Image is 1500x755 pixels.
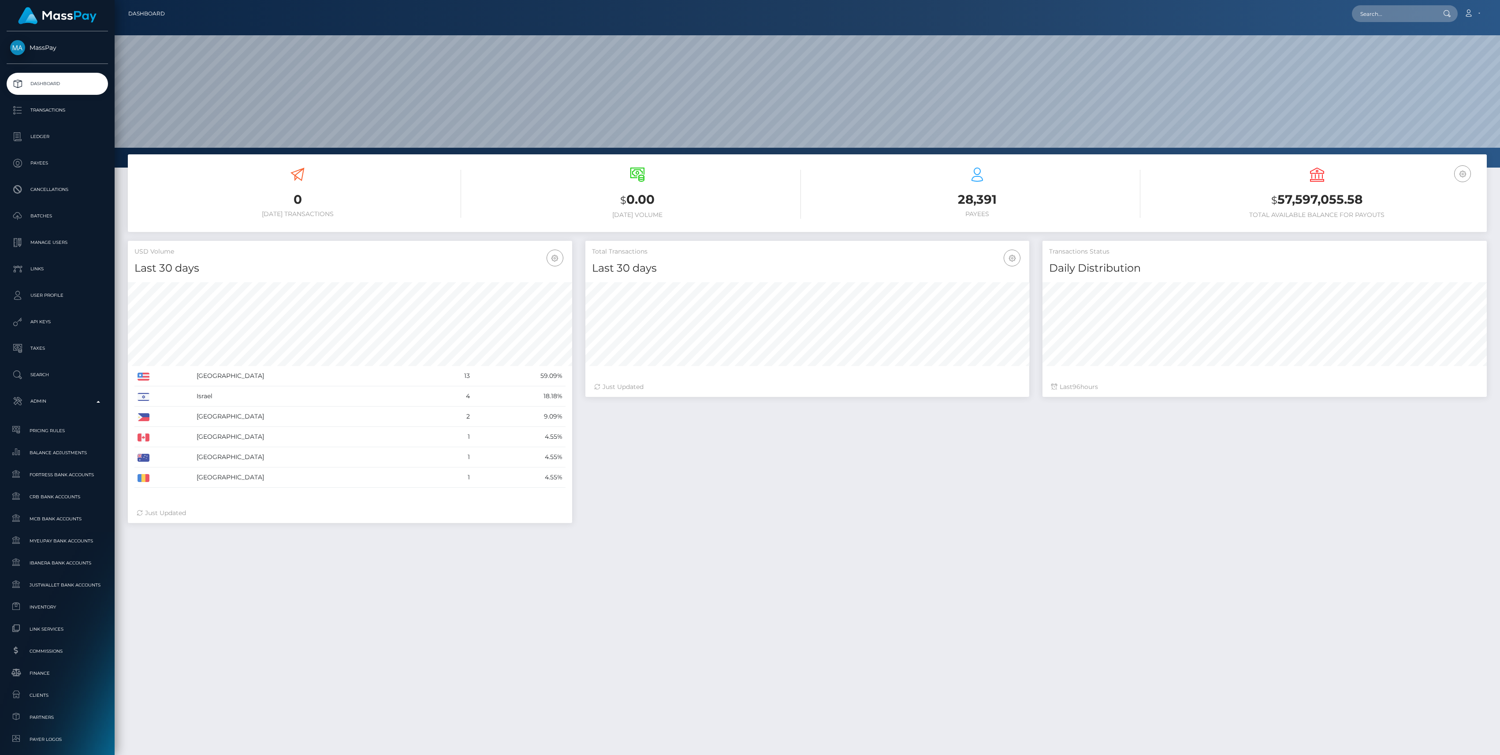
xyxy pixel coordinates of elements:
p: Cancellations [10,183,104,196]
img: AU.png [138,454,149,462]
p: Manage Users [10,236,104,249]
td: [GEOGRAPHIC_DATA] [194,467,434,488]
a: CRB Bank Accounts [7,487,108,506]
p: Batches [10,209,104,223]
a: Commissions [7,642,108,661]
a: Payees [7,152,108,174]
a: Ibanera Bank Accounts [7,553,108,572]
a: Search [7,364,108,386]
span: CRB Bank Accounts [10,492,104,502]
h4: Last 30 days [134,261,566,276]
h3: 0.00 [474,191,801,209]
a: Payer Logos [7,730,108,749]
h6: Total Available Balance for Payouts [1154,211,1480,219]
small: $ [1271,194,1277,206]
h6: [DATE] Volume [474,211,801,219]
h4: Daily Distribution [1049,261,1480,276]
td: 13 [434,366,473,386]
div: Just Updated [137,508,563,518]
a: User Profile [7,284,108,306]
span: Finance [10,668,104,678]
td: 1 [434,467,473,488]
div: Just Updated [594,382,1021,392]
img: PH.png [138,413,149,421]
td: [GEOGRAPHIC_DATA] [194,407,434,427]
span: Partners [10,712,104,722]
span: Link Services [10,624,104,634]
h6: Payees [814,210,1141,218]
span: Payer Logos [10,734,104,744]
h5: Total Transactions [592,247,1023,256]
img: US.png [138,373,149,381]
h6: [DATE] Transactions [134,210,461,218]
h4: Last 30 days [592,261,1023,276]
h3: 57,597,055.58 [1154,191,1480,209]
span: Balance Adjustments [10,448,104,458]
a: MyEUPay Bank Accounts [7,531,108,550]
a: Cancellations [7,179,108,201]
a: Dashboard [7,73,108,95]
p: Links [10,262,104,276]
a: Transactions [7,99,108,121]
p: API Keys [10,315,104,329]
div: Last hours [1051,382,1478,392]
p: Taxes [10,342,104,355]
td: 4.55% [473,467,565,488]
span: Clients [10,690,104,700]
td: 4.55% [473,447,565,467]
span: Inventory [10,602,104,612]
td: [GEOGRAPHIC_DATA] [194,447,434,467]
h3: 28,391 [814,191,1141,208]
p: Search [10,368,104,381]
span: 96 [1072,383,1080,391]
a: Batches [7,205,108,227]
p: Admin [10,395,104,408]
td: 59.09% [473,366,565,386]
a: JustWallet Bank Accounts [7,576,108,594]
p: Ledger [10,130,104,143]
span: Commissions [10,646,104,656]
span: Ibanera Bank Accounts [10,558,104,568]
a: Clients [7,686,108,705]
input: Search... [1352,5,1435,22]
a: Pricing Rules [7,421,108,440]
a: Link Services [7,620,108,639]
p: Transactions [10,104,104,117]
span: Fortress Bank Accounts [10,470,104,480]
img: IL.png [138,393,149,401]
p: Payees [10,157,104,170]
a: Taxes [7,337,108,359]
img: RO.png [138,474,149,482]
span: JustWallet Bank Accounts [10,580,104,590]
td: 4.55% [473,427,565,447]
img: MassPay [10,40,25,55]
p: User Profile [10,289,104,302]
td: 9.09% [473,407,565,427]
a: Ledger [7,126,108,148]
a: Manage Users [7,232,108,254]
td: [GEOGRAPHIC_DATA] [194,366,434,386]
a: Finance [7,664,108,683]
h5: Transactions Status [1049,247,1480,256]
span: MyEUPay Bank Accounts [10,536,104,546]
a: Links [7,258,108,280]
span: Pricing Rules [10,426,104,436]
td: Israel [194,386,434,407]
td: 2 [434,407,473,427]
a: Inventory [7,598,108,617]
a: Admin [7,390,108,412]
span: MCB Bank Accounts [10,514,104,524]
a: Partners [7,708,108,727]
a: MCB Bank Accounts [7,509,108,528]
td: 1 [434,427,473,447]
td: 1 [434,447,473,467]
td: 4 [434,386,473,407]
img: MassPay Logo [18,7,97,24]
a: Balance Adjustments [7,443,108,462]
p: Dashboard [10,77,104,90]
a: Fortress Bank Accounts [7,465,108,484]
td: 18.18% [473,386,565,407]
small: $ [620,194,626,206]
span: MassPay [7,44,108,52]
td: [GEOGRAPHIC_DATA] [194,427,434,447]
